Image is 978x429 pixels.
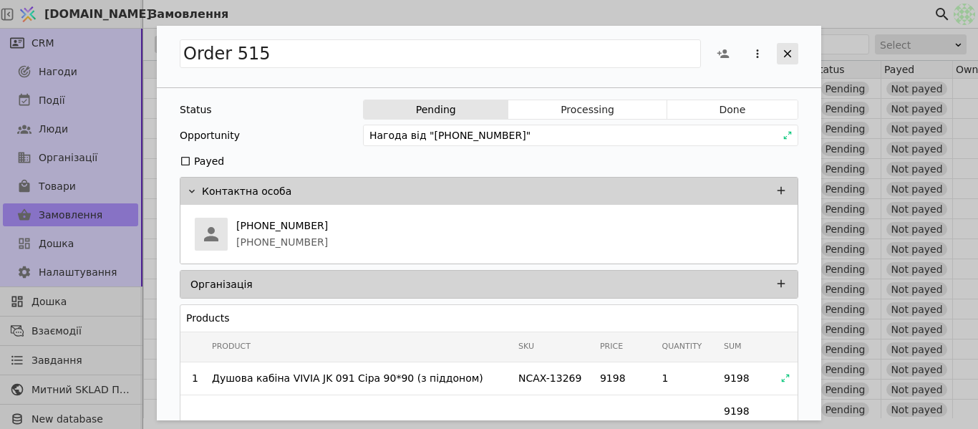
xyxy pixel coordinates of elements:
[712,362,775,395] td: 9198
[202,184,291,199] p: Контактна особа
[712,395,775,428] td: 9198
[589,332,651,362] th: Price
[507,362,589,395] td: NCAX-13269
[236,235,328,250] p: [PHONE_NUMBER]
[667,100,798,120] button: Done
[200,362,507,395] td: Душова кабіна VIVIA JK 091 Сіра 90*90 (з піддоном)
[180,100,212,120] div: Status
[363,125,798,146] div: Нагода від "[PHONE_NUMBER]"
[186,311,229,326] h3: Products
[180,362,200,395] td: 1
[200,332,507,362] th: Product
[650,332,712,362] th: Quantity
[190,277,253,292] p: Організація
[589,362,651,395] td: 9198
[712,332,775,362] th: Sum
[507,332,589,362] th: SKU
[650,362,712,395] td: 1
[364,100,508,120] button: Pending
[508,100,667,120] button: Processing
[236,218,328,233] p: [PHONE_NUMBER]
[194,151,224,171] div: Payed
[157,26,821,420] div: Add Opportunity
[180,125,240,145] div: Opportunity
